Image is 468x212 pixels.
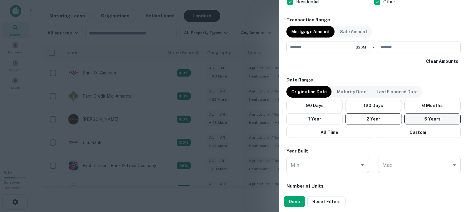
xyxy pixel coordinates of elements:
div: - [373,41,374,53]
button: 5 Years [404,113,461,124]
button: Open [450,161,459,169]
h6: Transaction Range [286,16,461,23]
button: All Time [286,127,372,138]
p: Mortgage Amount [291,28,330,35]
button: 90 Days [286,100,343,111]
span: $20M [356,45,366,50]
button: 120 Days [345,100,402,111]
button: Reset Filters [307,196,346,207]
p: Origination Date [291,88,327,95]
button: 1 Year [286,113,343,124]
p: Last Financed Date [377,88,417,95]
h6: Year Built [286,148,308,155]
button: Custom [375,127,461,138]
button: 2 Year [345,113,402,124]
h6: Date Range [286,77,461,84]
button: Clear Amounts [424,56,461,67]
h6: Number of Units [286,183,324,190]
button: Done [284,196,305,207]
button: Open [358,161,367,169]
h6: - [373,161,374,168]
p: Maturity Date [337,88,366,95]
p: Sale Amount [340,28,367,35]
button: 6 Months [404,100,461,111]
iframe: Chat Widget [438,163,468,192]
